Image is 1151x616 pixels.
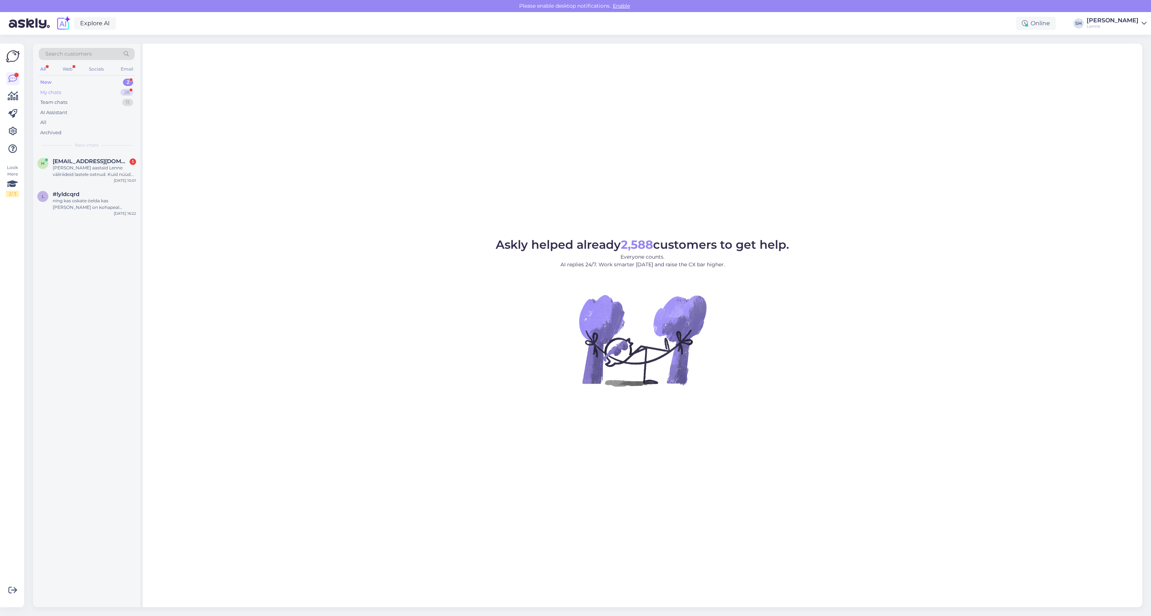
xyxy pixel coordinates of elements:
div: Look Here [6,164,19,197]
div: [DATE] 10:01 [114,178,136,183]
div: Web [61,64,74,74]
div: Lenne [1087,23,1139,29]
span: #lyldcqrd [53,191,79,198]
div: Online [1016,17,1056,30]
img: Askly Logo [6,49,20,63]
div: 11 [122,99,133,106]
div: AI Assistant [40,109,67,116]
span: Search customers [45,50,92,58]
div: New [40,79,52,86]
b: 2,588 [621,237,653,252]
span: Enable [611,3,632,9]
div: ning kas oskate öelda kas [PERSON_NAME] on kohapeal olemas Mustamäe tee poes? [53,198,136,211]
span: helerisaar123@gmail.com [53,158,129,165]
div: Team chats [40,99,67,106]
div: My chats [40,89,61,96]
div: [DATE] 16:22 [114,211,136,216]
a: [PERSON_NAME]Lenne [1087,18,1147,29]
div: All [39,64,47,74]
span: New chats [75,142,98,149]
p: Everyone counts. AI replies 24/7. Work smarter [DATE] and raise the CX bar higher. [496,253,789,268]
div: 1 [130,158,136,165]
div: All [40,119,46,126]
div: [PERSON_NAME] [1087,18,1139,23]
img: No Chat active [577,274,708,406]
span: l [42,194,44,199]
div: Socials [87,64,105,74]
img: explore-ai [56,16,71,31]
div: [PERSON_NAME] aastaid Lenne väliriideid lastele ostnud. Kuid nüüd [PERSON_NAME] sunnitud uue jope... [53,165,136,178]
span: Askly helped already customers to get help. [496,237,789,252]
div: Archived [40,129,61,136]
div: 2 [123,79,133,86]
span: h [41,161,45,166]
a: Explore AI [74,17,116,30]
div: 28 [120,89,133,96]
div: Email [119,64,135,74]
div: 2 / 3 [6,191,19,197]
div: SH [1073,18,1084,29]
